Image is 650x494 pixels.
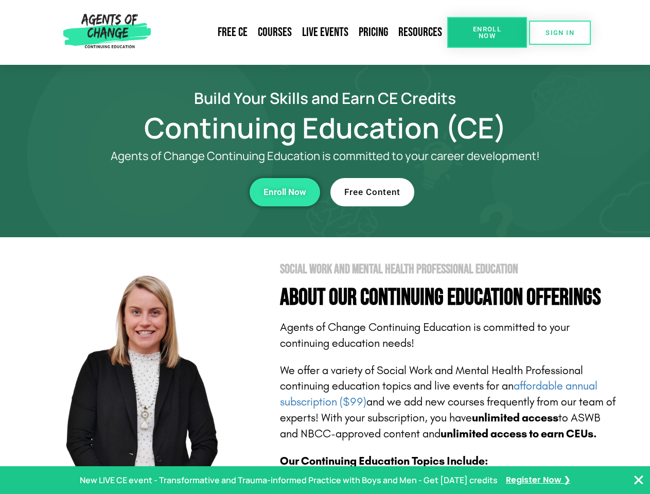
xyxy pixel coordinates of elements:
[506,473,570,488] a: Register Now ❯
[354,21,393,44] a: Pricing
[213,21,253,44] a: Free CE
[472,411,558,425] b: unlimited access
[546,29,574,36] span: SIGN IN
[280,321,570,350] span: Agents of Change Continuing Education is committed to your continuing education needs!
[297,21,354,44] a: Live Events
[73,150,577,163] p: Agents of Change Continuing Education is committed to your career development!
[80,473,498,488] p: New LIVE CE event - Transformative and Trauma-informed Practice with Boys and Men - Get [DATE] cr...
[633,474,645,486] button: Close Banner
[263,188,306,197] span: Enroll Now
[441,427,597,440] b: unlimited access to earn CEUs.
[32,116,619,139] h1: Continuing Education (CE)
[280,363,619,442] p: We offer a variety of Social Work and Mental Health Professional continuing education topics and ...
[330,178,414,206] a: Free Content
[393,21,447,44] a: Resources
[32,91,619,105] h2: Build Your Skills and Earn CE Credits
[280,263,619,276] h2: Social Work and Mental Health Professional Education
[344,188,400,197] span: Free Content
[250,178,320,206] a: Enroll Now
[529,21,591,45] a: SIGN IN
[280,454,488,468] b: Our Continuing Education Topics Include:
[464,26,511,39] span: Enroll Now
[155,21,447,44] nav: Menu
[447,17,527,48] a: Enroll Now
[280,286,619,309] h4: About Our Continuing Education Offerings
[253,21,297,44] a: Courses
